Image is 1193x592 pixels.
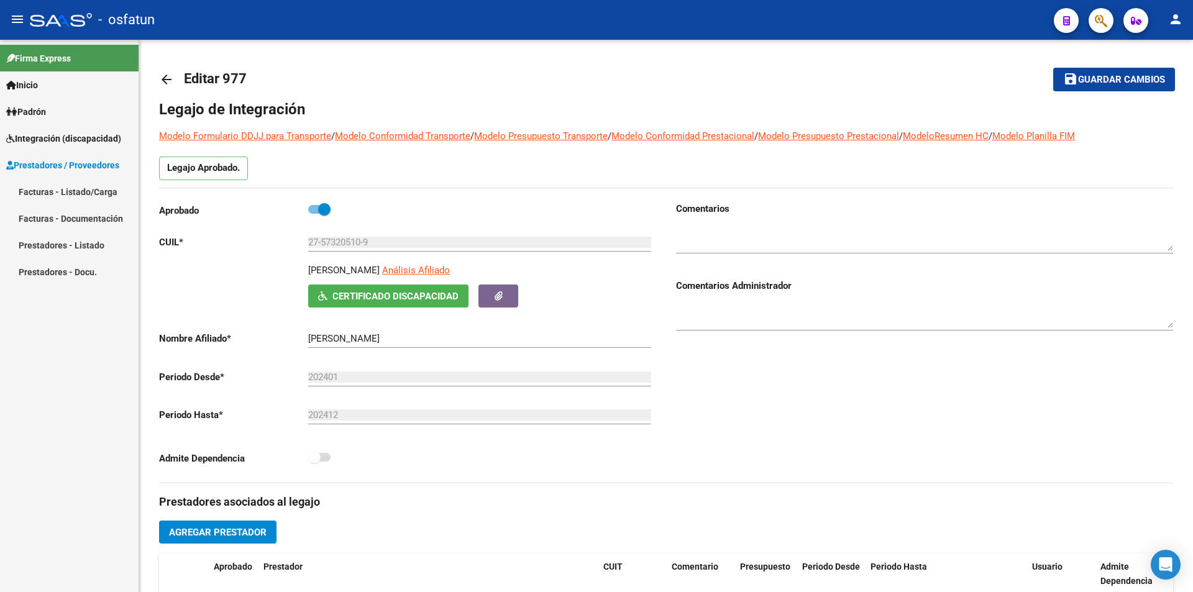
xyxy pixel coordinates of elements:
[676,279,1173,293] h3: Comentarios Administrador
[802,562,860,572] span: Periodo Desde
[159,370,308,384] p: Periodo Desde
[98,6,155,34] span: - osfatun
[332,291,459,302] span: Certificado Discapacidad
[903,130,989,142] a: ModeloResumen HC
[159,130,331,142] a: Modelo Formulario DDJJ para Transporte
[6,158,119,172] span: Prestadores / Proveedores
[1053,68,1175,91] button: Guardar cambios
[740,562,790,572] span: Presupuesto
[159,452,308,465] p: Admite Dependencia
[1032,562,1063,572] span: Usuario
[263,562,303,572] span: Prestador
[159,99,1173,119] h1: Legajo de Integración
[184,71,247,86] span: Editar 977
[382,265,450,276] span: Análisis Afiliado
[6,78,38,92] span: Inicio
[1063,71,1078,86] mat-icon: save
[308,285,469,307] button: Certificado Discapacidad
[1078,75,1165,86] span: Guardar cambios
[6,52,71,65] span: Firma Express
[169,527,267,538] span: Agregar Prestador
[159,204,308,217] p: Aprobado
[159,521,277,544] button: Agregar Prestador
[672,562,718,572] span: Comentario
[159,72,174,87] mat-icon: arrow_back
[159,408,308,422] p: Periodo Hasta
[159,235,308,249] p: CUIL
[308,263,380,277] p: [PERSON_NAME]
[474,130,608,142] a: Modelo Presupuesto Transporte
[159,157,248,180] p: Legajo Aprobado.
[214,562,252,572] span: Aprobado
[603,562,623,572] span: CUIT
[335,130,470,142] a: Modelo Conformidad Transporte
[1100,562,1153,586] span: Admite Dependencia
[1168,12,1183,27] mat-icon: person
[159,332,308,345] p: Nombre Afiliado
[758,130,899,142] a: Modelo Presupuesto Prestacional
[1151,550,1181,580] div: Open Intercom Messenger
[676,202,1173,216] h3: Comentarios
[159,493,1173,511] h3: Prestadores asociados al legajo
[611,130,754,142] a: Modelo Conformidad Prestacional
[871,562,927,572] span: Periodo Hasta
[6,105,46,119] span: Padrón
[10,12,25,27] mat-icon: menu
[6,132,121,145] span: Integración (discapacidad)
[992,130,1075,142] a: Modelo Planilla FIM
